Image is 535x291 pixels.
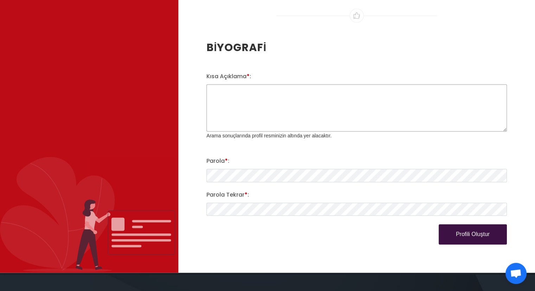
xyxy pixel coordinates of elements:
h2: BİYOGRAFİ [206,39,507,55]
label: Parola Tekrar : [206,191,249,199]
small: Arama sonuçlarında profil resminizin altında yer alacaktır. [206,133,332,138]
button: Profili Oluştur [439,224,507,244]
label: Parola : [206,157,229,165]
label: Kısa Açıklama : [206,72,251,81]
a: Açık sohbet [505,263,527,284]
